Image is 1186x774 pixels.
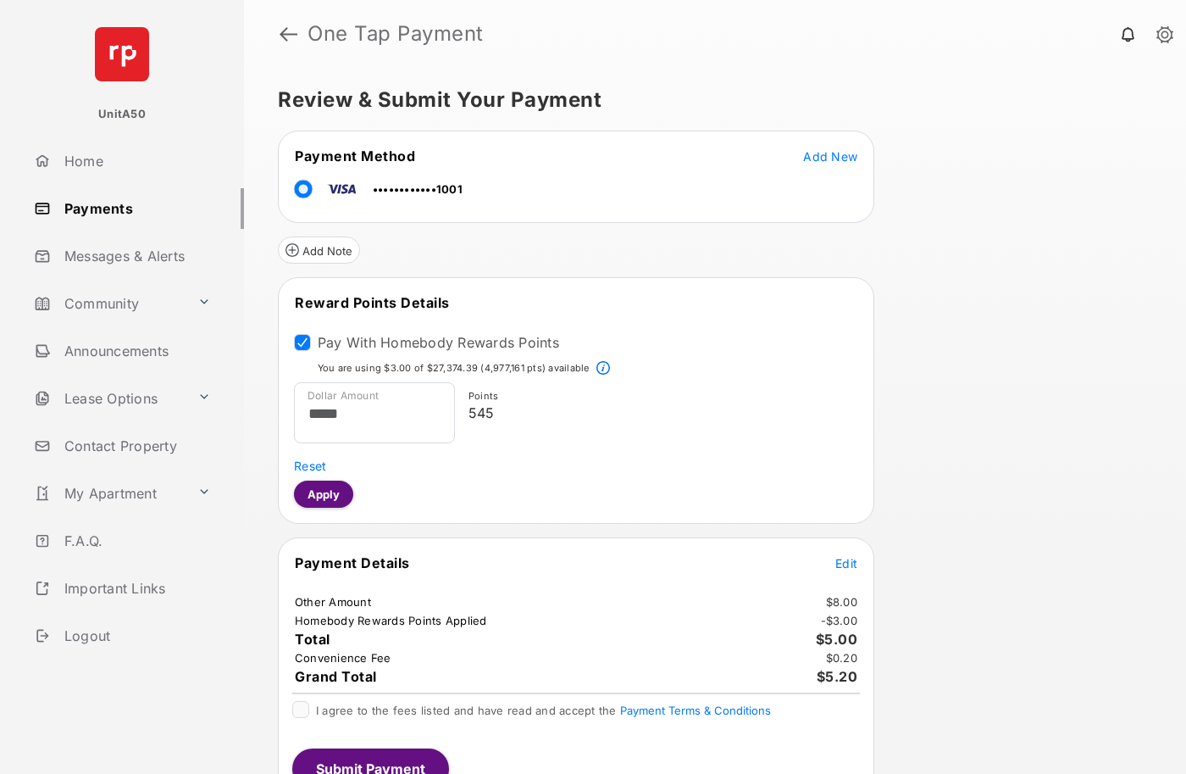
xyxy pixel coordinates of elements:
[278,90,1139,110] h5: Review & Submit Your Payment
[318,334,559,351] label: Pay With Homebody Rewards Points
[27,236,244,276] a: Messages & Alerts
[825,650,858,665] td: $0.20
[318,361,590,376] p: You are using $3.00 of $27,374.39 (4,977,161 pts) available
[27,378,191,419] a: Lease Options
[27,283,191,324] a: Community
[817,668,858,685] span: $5.20
[294,594,372,610] td: Other Amount
[27,141,244,181] a: Home
[295,668,377,685] span: Grand Total
[816,631,858,648] span: $5.00
[294,459,326,473] span: Reset
[295,631,330,648] span: Total
[825,594,858,610] td: $8.00
[278,237,360,264] button: Add Note
[803,149,857,164] span: Add New
[98,106,146,123] p: UnitA50
[373,182,463,196] span: ••••••••••••1001
[835,554,857,571] button: Edit
[316,704,771,717] span: I agree to the fees listed and have read and accept the
[620,704,771,717] button: I agree to the fees listed and have read and accept the
[308,24,484,44] strong: One Tap Payment
[803,148,857,164] button: Add New
[295,554,410,571] span: Payment Details
[468,389,851,404] p: Points
[294,613,488,628] td: Homebody Rewards Points Applied
[27,331,244,371] a: Announcements
[294,457,326,474] button: Reset
[295,148,415,164] span: Payment Method
[95,27,149,81] img: svg+xml;base64,PHN2ZyB4bWxucz0iaHR0cDovL3d3dy53My5vcmcvMjAwMC9zdmciIHdpZHRoPSI2NCIgaGVpZ2h0PSI2NC...
[820,613,859,628] td: - $3.00
[27,615,244,656] a: Logout
[27,521,244,561] a: F.A.Q.
[27,473,191,514] a: My Apartment
[294,650,392,665] td: Convenience Fee
[835,556,857,571] span: Edit
[27,568,218,609] a: Important Links
[27,426,244,466] a: Contact Property
[294,481,353,508] button: Apply
[468,403,851,423] p: 545
[295,294,450,311] span: Reward Points Details
[27,188,244,229] a: Payments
